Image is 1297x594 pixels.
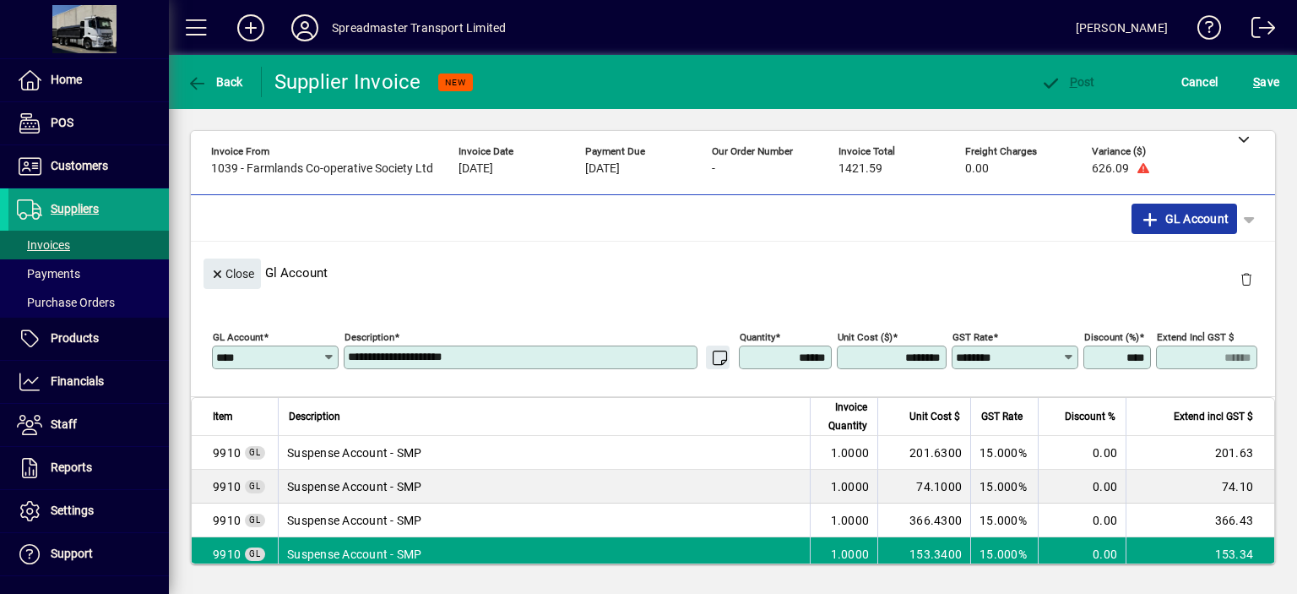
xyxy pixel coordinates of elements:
a: Products [8,318,169,360]
span: Suspense Account [213,546,241,563]
a: Payments [8,259,169,288]
span: 0.00 [965,162,989,176]
button: Close [204,259,261,289]
a: Logout [1239,3,1276,58]
div: Gl Account [191,242,1275,303]
td: 366.4300 [877,504,970,537]
span: GL Account [1140,205,1229,232]
a: Home [8,59,169,101]
a: POS [8,102,169,144]
span: Discount % [1065,407,1115,426]
span: Support [51,547,93,560]
span: GL [249,515,261,525]
td: 201.6300 [877,436,970,470]
span: Suspense Account [213,512,241,529]
td: 153.3400 [877,537,970,571]
span: Purchase Orders [17,296,115,309]
a: Support [8,533,169,575]
div: [PERSON_NAME] [1076,14,1168,41]
span: Staff [51,417,77,431]
mat-label: Discount (%) [1084,331,1139,343]
span: Home [51,73,82,86]
span: [DATE] [585,162,620,176]
a: Customers [8,145,169,188]
td: 1.0000 [810,537,877,571]
span: GL [249,448,261,457]
mat-label: GL Account [213,331,263,343]
td: 1.0000 [810,470,877,504]
a: Settings [8,490,169,532]
td: Suspense Account - SMP [278,436,810,470]
td: 74.10 [1126,470,1274,504]
button: Add [224,13,278,43]
span: Suppliers [51,202,99,215]
mat-label: Extend incl GST $ [1157,331,1234,343]
td: 0.00 [1038,537,1126,571]
span: Item [213,407,233,426]
span: [DATE] [459,162,493,176]
span: Payments [17,267,80,281]
td: 0.00 [1038,470,1126,504]
span: Description [289,407,340,426]
app-page-header-button: Delete [1226,271,1267,286]
td: 1.0000 [810,504,877,537]
mat-label: Unit Cost ($) [838,331,893,343]
span: Close [210,260,254,288]
button: Cancel [1177,67,1223,97]
td: 15.000% [970,470,1038,504]
span: 626.09 [1092,162,1129,176]
app-page-header-button: Back [169,67,262,97]
span: ost [1040,75,1095,89]
mat-label: GST rate [952,331,993,343]
td: 1.0000 [810,436,877,470]
td: Suspense Account - SMP [278,537,810,571]
mat-label: Quantity [740,331,775,343]
td: 15.000% [970,504,1038,537]
span: Back [187,75,243,89]
button: Back [182,67,247,97]
span: POS [51,116,73,129]
div: Supplier Invoice [274,68,421,95]
button: Delete [1226,259,1267,299]
a: Financials [8,361,169,403]
span: Unit Cost $ [909,407,960,426]
span: GST Rate [981,407,1023,426]
span: Products [51,331,99,345]
td: Suspense Account - SMP [278,470,810,504]
span: S [1253,75,1260,89]
td: Suspense Account - SMP [278,504,810,537]
span: Settings [51,504,94,517]
a: Staff [8,404,169,446]
td: 153.34 [1126,537,1274,571]
span: Extend incl GST $ [1174,407,1253,426]
app-page-header-button: Close [199,265,265,281]
span: Invoices [17,238,70,252]
button: Post [1036,67,1099,97]
button: Save [1249,67,1283,97]
mat-label: Description [345,331,394,343]
a: Invoices [8,231,169,259]
a: Purchase Orders [8,288,169,317]
a: Reports [8,447,169,489]
a: Knowledge Base [1185,3,1222,58]
span: GL [249,482,261,491]
span: P [1070,75,1077,89]
td: 0.00 [1038,504,1126,537]
div: Spreadmaster Transport Limited [332,14,506,41]
td: 201.63 [1126,436,1274,470]
span: Suspense Account [213,478,241,495]
td: 74.1000 [877,470,970,504]
span: Suspense Account [213,444,241,461]
span: NEW [445,77,466,88]
span: 1421.59 [838,162,882,176]
td: 15.000% [970,436,1038,470]
span: Financials [51,374,104,388]
span: 1039 - Farmlands Co-operative Society Ltd [211,162,433,176]
span: Cancel [1181,68,1218,95]
button: Profile [278,13,332,43]
td: 0.00 [1038,436,1126,470]
span: Customers [51,159,108,172]
span: ave [1253,68,1279,95]
span: Invoice Quantity [821,398,867,435]
td: 15.000% [970,537,1038,571]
